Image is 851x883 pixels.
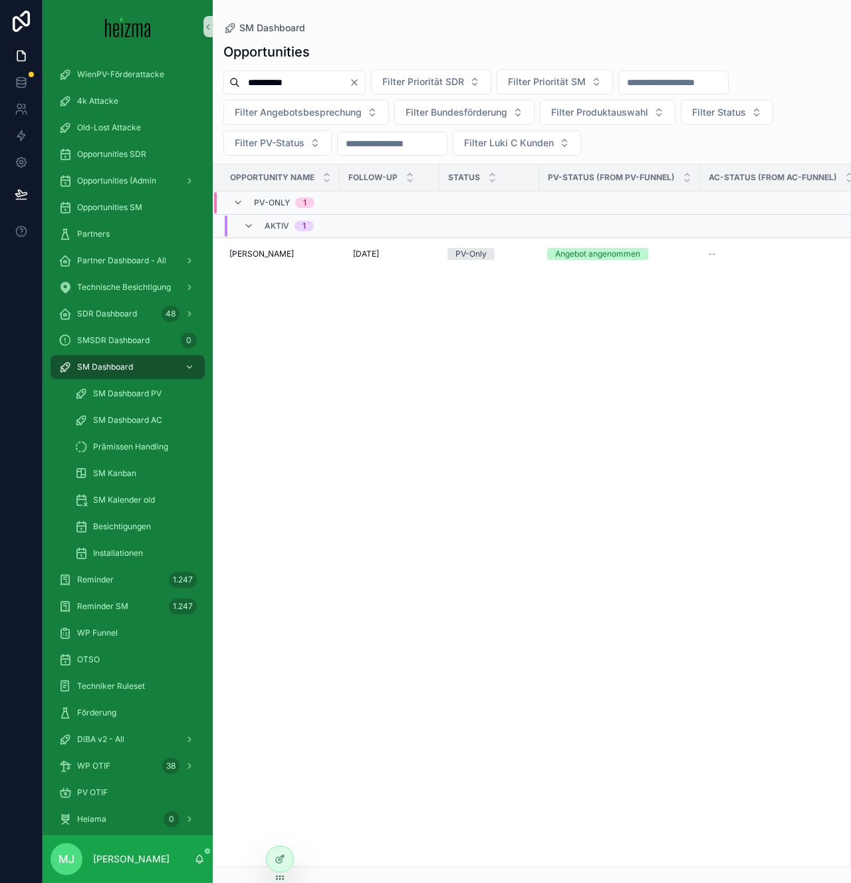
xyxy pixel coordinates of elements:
[239,21,305,35] span: SM Dashboard
[51,116,205,140] a: Old-Lost Attacke
[708,249,716,259] span: --
[66,461,205,485] a: SM Kanban
[303,197,306,208] div: 1
[93,495,155,505] span: SM Kalender old
[51,781,205,805] a: PV OTIF
[230,172,314,183] span: Opportunity Name
[51,63,205,86] a: WienPV-Förderattacke
[77,335,150,346] span: SMSDR Dashboard
[77,814,106,824] span: Heiama
[453,130,581,156] button: Select Button
[51,169,205,193] a: Opportunities (Admin
[51,195,205,219] a: Opportunities SM
[455,248,487,260] div: PV-Only
[77,787,108,798] span: PV OTIF
[77,362,133,372] span: SM Dashboard
[229,249,332,259] a: [PERSON_NAME]
[235,106,362,119] span: Filter Angebotsbesprechung
[77,69,164,80] span: WienPV-Förderattacke
[66,382,205,406] a: SM Dashboard PV
[105,16,151,37] img: App logo
[223,100,389,125] button: Select Button
[51,89,205,113] a: 4k Attacke
[162,758,180,774] div: 38
[229,249,294,259] span: [PERSON_NAME]
[547,248,692,260] a: Angebot angenommen
[66,408,205,432] a: SM Dashboard AC
[77,707,116,718] span: Förderung
[349,77,365,88] button: Clear
[59,851,74,867] span: MJ
[223,130,332,156] button: Select Button
[77,309,137,319] span: SDR Dashboard
[51,701,205,725] a: Förderung
[77,654,100,665] span: OTSO
[497,69,613,94] button: Select Button
[66,515,205,539] a: Besichtigungen
[448,172,480,183] span: Status
[692,106,746,119] span: Filter Status
[681,100,773,125] button: Select Button
[77,601,128,612] span: Reminder SM
[169,572,197,588] div: 1.247
[51,674,205,698] a: Techniker Ruleset
[164,811,180,827] div: 0
[464,136,554,150] span: Filter Luki C Kunden
[77,761,110,771] span: WP OTIF
[77,628,118,638] span: WP Funnel
[51,328,205,352] a: SMSDR Dashboard0
[66,488,205,512] a: SM Kalender old
[265,221,289,231] span: Aktiv
[348,172,398,183] span: Follow-up
[51,727,205,751] a: DiBA v2 - All
[382,75,464,88] span: Filter Priorität SDR
[93,442,168,452] span: Prämissen Handling
[51,754,205,778] a: WP OTIF38
[303,221,306,231] div: 1
[77,255,166,266] span: Partner Dashboard - All
[508,75,586,88] span: Filter Priorität SM
[93,388,162,399] span: SM Dashboard PV
[551,106,648,119] span: Filter Produktauswahl
[77,96,118,106] span: 4k Attacke
[43,53,213,835] div: scrollable content
[540,100,675,125] button: Select Button
[348,243,431,265] a: [DATE]
[77,149,146,160] span: Opportunities SDR
[77,229,110,239] span: Partners
[223,21,305,35] a: SM Dashboard
[51,222,205,246] a: Partners
[51,142,205,166] a: Opportunities SDR
[406,106,507,119] span: Filter Bundesförderung
[66,541,205,565] a: Installationen
[93,521,151,532] span: Besichtigungen
[51,621,205,645] a: WP Funnel
[51,594,205,618] a: Reminder SM1.247
[181,332,197,348] div: 0
[51,807,205,831] a: Heiama0
[77,681,145,692] span: Techniker Ruleset
[77,176,156,186] span: Opportunities (Admin
[169,598,197,614] div: 1.247
[51,275,205,299] a: Technische Besichtigung
[77,574,114,585] span: Reminder
[162,306,180,322] div: 48
[77,734,124,745] span: DiBA v2 - All
[51,648,205,672] a: OTSO
[555,248,640,260] div: Angebot angenommen
[77,202,142,213] span: Opportunities SM
[223,43,310,61] h1: Opportunities
[548,172,675,183] span: PV-Status (from PV-Funnel)
[51,302,205,326] a: SDR Dashboard48
[709,172,837,183] span: AC-Status (from AC-Funnel)
[93,548,143,559] span: Installationen
[51,249,205,273] a: Partner Dashboard - All
[51,568,205,592] a: Reminder1.247
[93,415,162,426] span: SM Dashboard AC
[66,435,205,459] a: Prämissen Handling
[235,136,304,150] span: Filter PV-Status
[77,122,141,133] span: Old-Lost Attacke
[77,282,171,293] span: Technische Besichtigung
[93,468,136,479] span: SM Kanban
[394,100,535,125] button: Select Button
